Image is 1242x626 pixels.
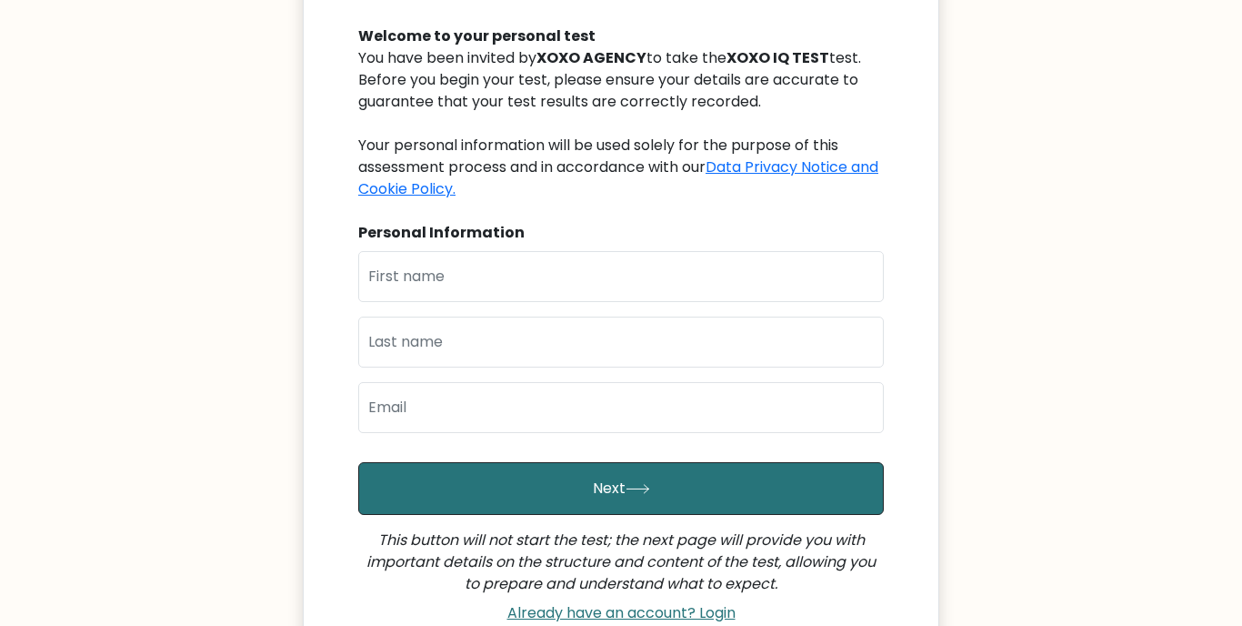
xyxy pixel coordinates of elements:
[358,47,884,200] div: You have been invited by to take the test. Before you begin your test, please ensure your details...
[726,47,829,68] b: XOXO IQ TEST
[358,382,884,433] input: Email
[536,47,646,68] b: XOXO AGENCY
[358,222,884,244] div: Personal Information
[500,602,743,623] a: Already have an account? Login
[358,251,884,302] input: First name
[358,25,884,47] div: Welcome to your personal test
[358,156,878,199] a: Data Privacy Notice and Cookie Policy.
[366,530,876,594] i: This button will not start the test; the next page will provide you with important details on the...
[358,317,884,368] input: Last name
[358,462,884,515] button: Next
